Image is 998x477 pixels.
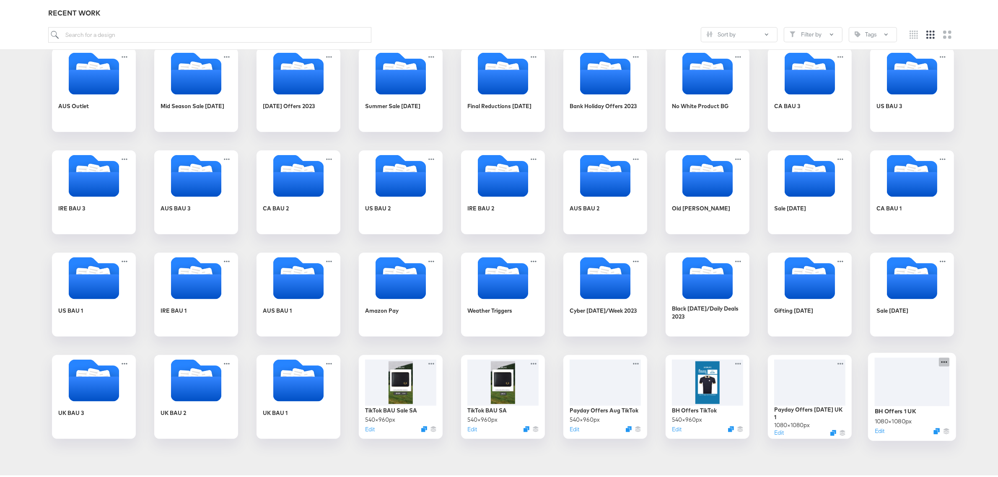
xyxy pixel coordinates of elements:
div: Final Reductions [DATE] [461,46,545,130]
svg: Folder [52,51,136,93]
svg: Folder [461,255,545,297]
button: SlidersSort by [701,25,778,40]
svg: Folder [870,153,954,195]
svg: Folder [257,255,340,297]
button: Edit [875,425,885,433]
div: IRE BAU 2 [467,202,494,210]
div: UK BAU 1 [257,353,340,437]
div: BH Offers 1 UK1080×1080pxEditDuplicate [868,351,956,439]
div: Amazon Pay [365,305,399,313]
div: IRE BAU 1 [154,251,238,334]
div: Old [PERSON_NAME] [672,202,730,210]
div: Old [PERSON_NAME] [666,148,749,232]
div: CA BAU 3 [774,100,800,108]
div: UK BAU 1 [263,407,288,415]
svg: Folder [257,358,340,399]
div: Mid Season Sale [DATE] [154,46,238,130]
svg: Folder [359,255,443,297]
svg: Medium grid [926,29,935,37]
div: US BAU 3 [870,46,954,130]
div: 540 × 960 px [570,414,600,422]
div: Summer Sale [DATE] [359,46,443,130]
svg: Folder [870,255,954,297]
div: IRE BAU 2 [461,148,545,232]
svg: Duplicate [728,424,734,430]
div: IRE BAU 3 [52,148,136,232]
svg: Folder [666,51,749,93]
div: [DATE] Offers 2023 [263,100,315,108]
div: RECENT WORK [48,6,958,16]
div: 540 × 960 px [672,414,702,422]
svg: Folder [257,51,340,93]
div: Sale [DATE] [876,305,908,313]
div: Summer Sale [DATE] [365,100,420,108]
svg: Folder [154,153,238,195]
div: Payday Offers [DATE] UK 1 [774,404,845,419]
svg: Folder [870,51,954,93]
svg: Folder [154,51,238,93]
div: TikTok BAU Sale SA [365,404,417,412]
div: Gifting [DATE] [774,305,813,313]
svg: Tag [855,29,861,35]
svg: Small grid [910,29,918,37]
svg: Folder [768,153,852,195]
svg: Folder [563,153,647,195]
svg: Folder [52,255,136,297]
svg: Duplicate [421,424,427,430]
svg: Folder [52,153,136,195]
div: BH Offers TikTok540×960pxEditDuplicate [666,353,749,437]
input: Search for a design [48,25,371,41]
div: 1080 × 1080 px [875,415,912,423]
div: Gifting [DATE] [768,251,852,334]
svg: Folder [461,51,545,93]
div: US BAU 1 [58,305,83,313]
div: 540 × 960 px [467,414,498,422]
div: 1080 × 1080 px [774,419,810,427]
svg: Sliders [707,29,713,35]
button: Duplicate [830,428,836,434]
div: AUS Outlet [52,46,136,130]
svg: Folder [768,51,852,93]
div: CA BAU 3 [768,46,852,130]
div: Weather Triggers [461,251,545,334]
svg: Folder [154,358,238,399]
div: No White Product BG [672,100,728,108]
div: Mid Season Sale [DATE] [161,100,224,108]
div: CA BAU 2 [263,202,289,210]
button: Edit [365,423,375,431]
button: Edit [570,423,579,431]
div: Payday Offers [DATE] UK 11080×1080pxEditDuplicate [768,353,852,437]
div: TikTok BAU SA [467,404,507,412]
svg: Duplicate [626,424,632,430]
button: Duplicate [524,424,529,430]
div: BH Offers TikTok [672,404,717,412]
button: FilterFilter by [784,25,842,40]
div: Sale [DATE] [870,251,954,334]
div: AUS BAU 2 [563,148,647,232]
div: CA BAU 1 [870,148,954,232]
svg: Folder [666,255,749,297]
div: CA BAU 2 [257,148,340,232]
div: Weather Triggers [467,305,512,313]
div: Payday Offers Aug TikTok [570,404,638,412]
div: UK BAU 3 [58,407,84,415]
div: Black [DATE]/Daily Deals 2023 [666,251,749,334]
div: [DATE] Offers 2023 [257,46,340,130]
svg: Folder [52,358,136,399]
div: AUS BAU 2 [570,202,599,210]
div: Amazon Pay [359,251,443,334]
div: 540 × 960 px [365,414,395,422]
button: Edit [774,427,784,435]
svg: Folder [563,51,647,93]
div: Sale [DATE] [774,202,806,210]
svg: Folder [461,153,545,195]
div: UK BAU 2 [154,353,238,437]
div: CA BAU 1 [876,202,902,210]
button: Edit [672,423,682,431]
div: AUS Outlet [58,100,89,108]
button: Duplicate [933,426,940,432]
svg: Folder [257,153,340,195]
